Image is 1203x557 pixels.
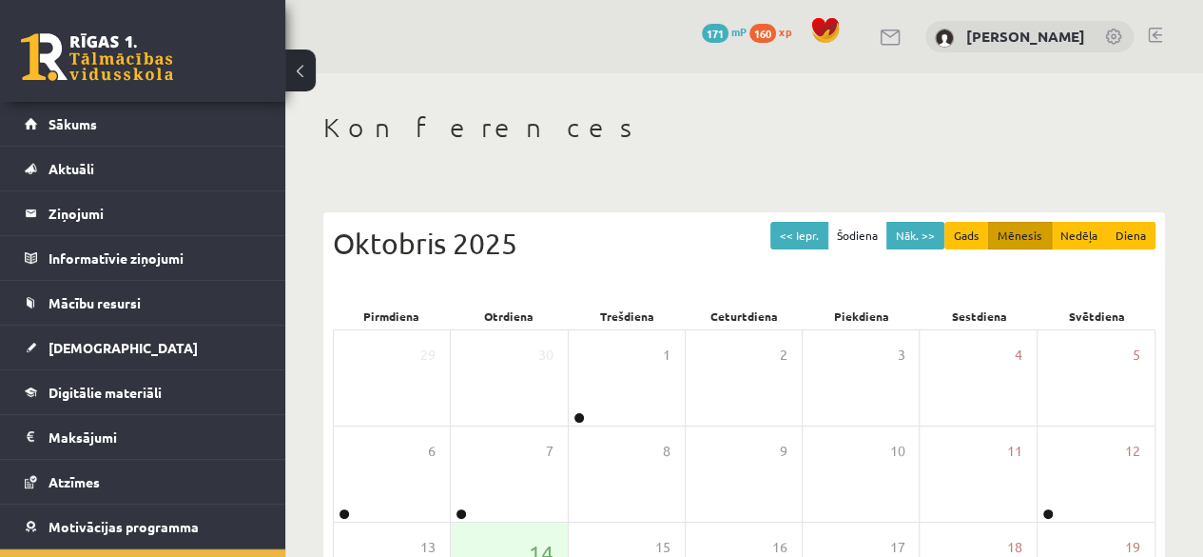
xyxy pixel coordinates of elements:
[731,24,747,39] span: mP
[49,160,94,177] span: Aktuāli
[770,222,828,249] button: << Iepr.
[49,191,262,235] legend: Ziņojumi
[25,460,262,504] a: Atzīmes
[21,33,173,81] a: Rīgas 1. Tālmācības vidusskola
[25,102,262,146] a: Sākums
[333,222,1155,265] div: Oktobris 2025
[25,415,262,459] a: Maksājumi
[686,303,804,329] div: Ceturtdiena
[1038,303,1155,329] div: Svētdiena
[49,236,262,280] legend: Informatīvie ziņojumi
[1133,345,1140,366] span: 5
[1051,222,1107,249] button: Nedēļa
[1125,441,1140,462] span: 12
[568,303,686,329] div: Trešdiena
[420,345,436,366] span: 29
[988,222,1052,249] button: Mēnesis
[49,518,199,535] span: Motivācijas programma
[966,27,1085,46] a: [PERSON_NAME]
[663,345,670,366] span: 1
[546,441,553,462] span: 7
[1106,222,1155,249] button: Diena
[749,24,776,43] span: 160
[779,24,791,39] span: xp
[25,505,262,548] a: Motivācijas programma
[49,384,162,401] span: Digitālie materiāli
[663,441,670,462] span: 8
[25,370,262,414] a: Digitālie materiāli
[49,415,262,459] legend: Maksājumi
[702,24,747,39] a: 171 mP
[49,115,97,132] span: Sākums
[25,281,262,325] a: Mācību resursi
[1007,441,1022,462] span: 11
[49,294,141,311] span: Mācību resursi
[25,191,262,235] a: Ziņojumi
[780,345,787,366] span: 2
[538,345,553,366] span: 30
[803,303,921,329] div: Piekdiena
[333,303,451,329] div: Pirmdiena
[451,303,569,329] div: Otrdiena
[49,473,100,490] span: Atzīmes
[921,303,1038,329] div: Sestdiena
[780,441,787,462] span: 9
[25,236,262,280] a: Informatīvie ziņojumi
[25,326,262,369] a: [DEMOGRAPHIC_DATA]
[749,24,801,39] a: 160 xp
[1015,345,1022,366] span: 4
[935,29,954,48] img: Emīlija Petriņiča
[886,222,944,249] button: Nāk. >>
[944,222,989,249] button: Gads
[897,345,904,366] span: 3
[323,111,1165,144] h1: Konferences
[889,441,904,462] span: 10
[702,24,728,43] span: 171
[49,339,198,356] span: [DEMOGRAPHIC_DATA]
[25,147,262,190] a: Aktuāli
[428,441,436,462] span: 6
[827,222,887,249] button: Šodiena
